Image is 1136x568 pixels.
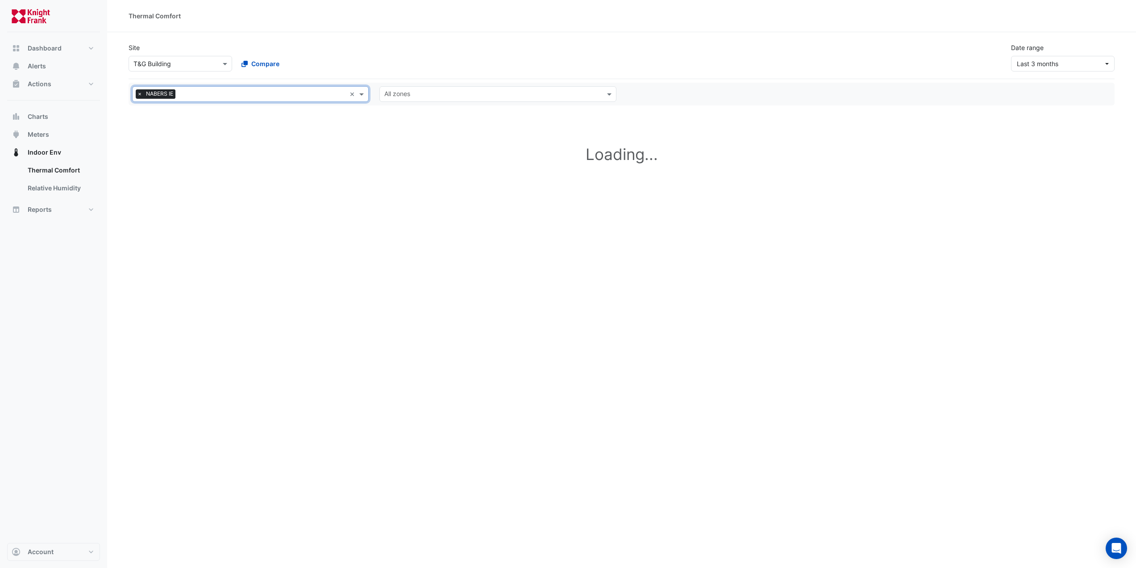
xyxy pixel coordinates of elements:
div: Indoor Env [7,161,100,201]
span: Charts [28,112,48,121]
button: Indoor Env [7,143,100,161]
div: All zones [383,89,410,101]
a: Thermal Comfort [21,161,100,179]
span: Account [28,547,54,556]
span: 01 May 25 - 31 Jul 25 [1017,60,1058,67]
span: Clear [350,89,357,99]
span: NABERS IE [144,89,175,98]
span: Actions [28,80,51,88]
div: Thermal Comfort [129,11,181,21]
span: Reports [28,205,52,214]
label: Site [129,43,140,52]
button: Account [7,543,100,561]
button: Last 3 months [1011,56,1115,72]
span: × [136,89,144,98]
img: Company Logo [11,7,51,25]
app-icon: Actions [12,80,21,88]
button: Actions [7,75,100,93]
app-icon: Alerts [12,62,21,71]
span: Indoor Env [28,148,61,157]
app-icon: Dashboard [12,44,21,53]
button: Dashboard [7,39,100,57]
span: Meters [28,130,49,139]
button: Alerts [7,57,100,75]
button: Compare [236,56,285,72]
button: Reports [7,201,100,219]
span: Compare [251,59,279,68]
button: Charts [7,108,100,126]
span: Alerts [28,62,46,71]
div: Open Intercom Messenger [1106,538,1127,559]
a: Relative Humidity [21,179,100,197]
app-icon: Indoor Env [12,148,21,157]
app-icon: Meters [12,130,21,139]
app-icon: Reports [12,205,21,214]
h1: Loading... [129,116,1115,192]
label: Date range [1011,43,1044,52]
button: Meters [7,126,100,143]
app-icon: Charts [12,112,21,121]
span: Dashboard [28,44,62,53]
